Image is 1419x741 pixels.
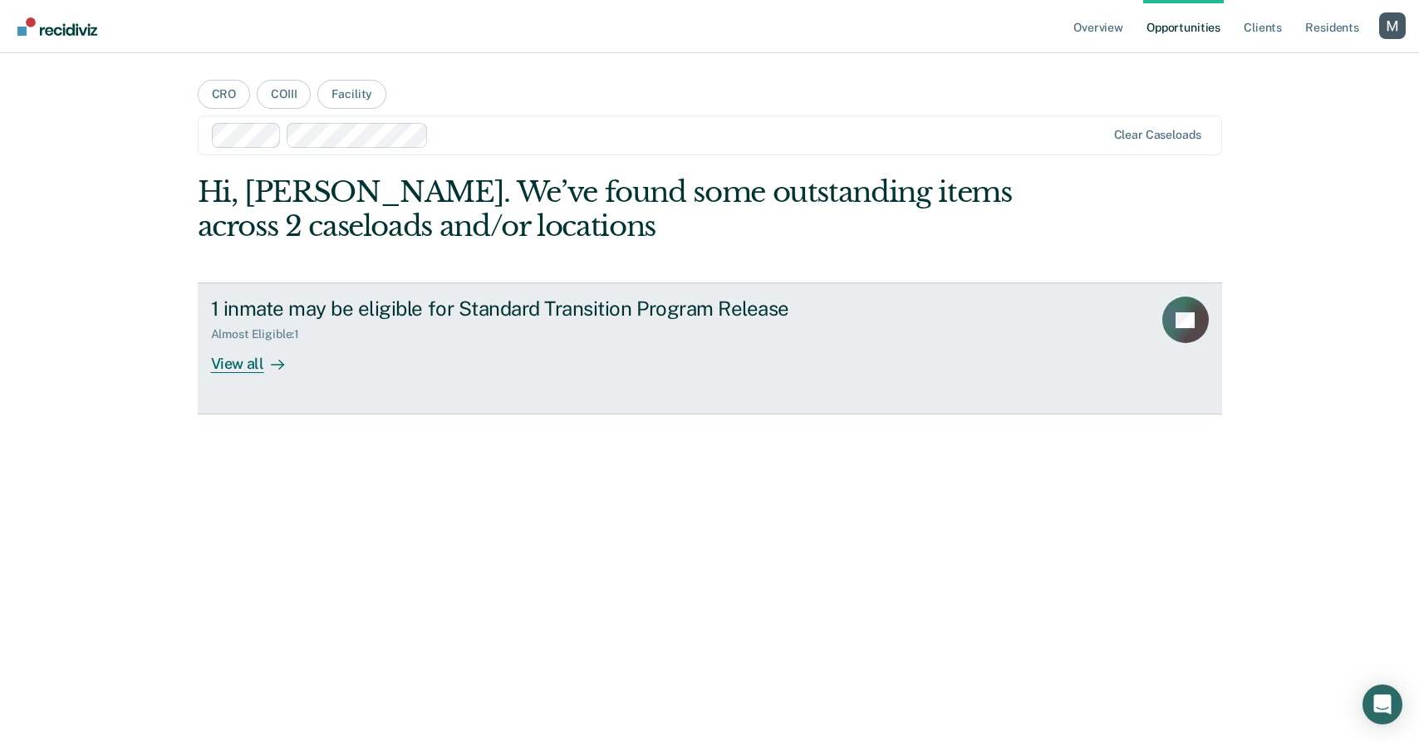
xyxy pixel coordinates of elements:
[1379,12,1406,39] button: Profile dropdown button
[198,80,251,109] button: CRO
[17,17,97,36] img: Recidiviz
[257,80,311,109] button: COIII
[211,327,313,341] div: Almost Eligible : 1
[1114,128,1201,142] div: Clear caseloads
[211,297,794,321] div: 1 inmate may be eligible for Standard Transition Program Release
[1363,685,1402,724] div: Open Intercom Messenger
[198,282,1222,414] a: 1 inmate may be eligible for Standard Transition Program ReleaseAlmost Eligible:1View all
[317,80,386,109] button: Facility
[211,341,304,374] div: View all
[198,175,1017,243] div: Hi, [PERSON_NAME]. We’ve found some outstanding items across 2 caseloads and/or locations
